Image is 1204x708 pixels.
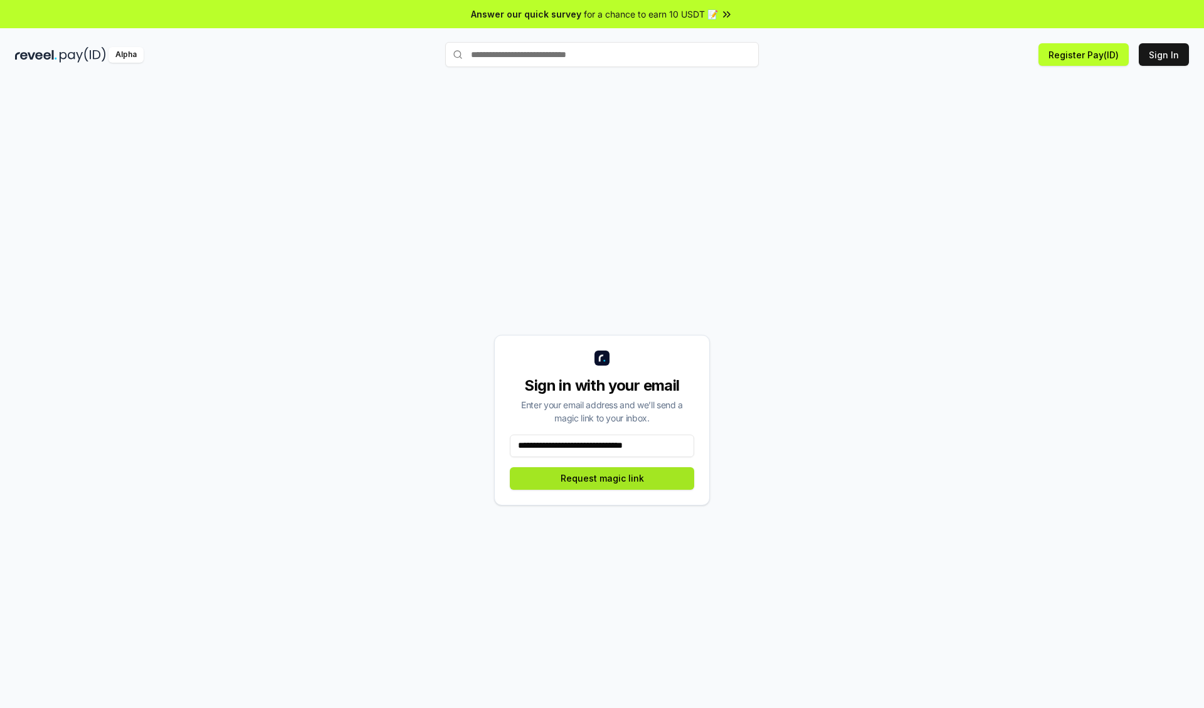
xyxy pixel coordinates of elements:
span: for a chance to earn 10 USDT 📝 [584,8,718,21]
div: Alpha [108,47,144,63]
div: Sign in with your email [510,376,694,396]
button: Register Pay(ID) [1038,43,1129,66]
img: logo_small [594,351,610,366]
button: Sign In [1139,43,1189,66]
img: pay_id [60,47,106,63]
button: Request magic link [510,467,694,490]
img: reveel_dark [15,47,57,63]
span: Answer our quick survey [471,8,581,21]
div: Enter your email address and we’ll send a magic link to your inbox. [510,398,694,425]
